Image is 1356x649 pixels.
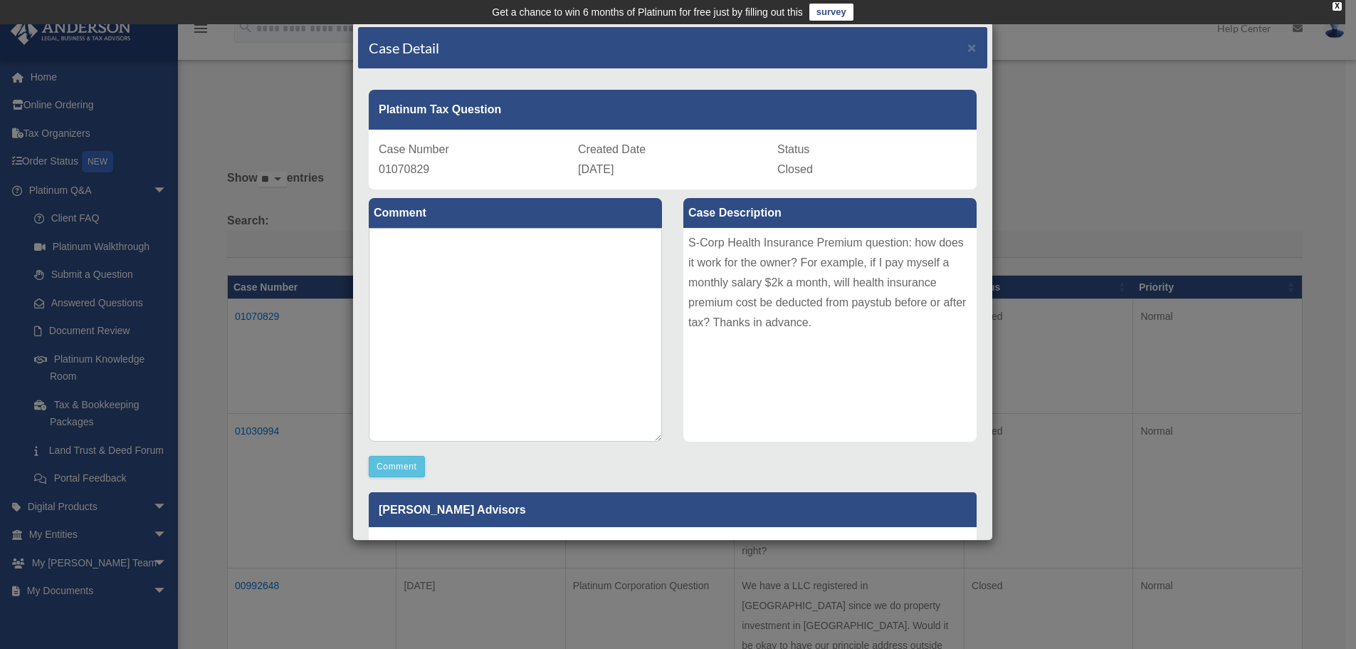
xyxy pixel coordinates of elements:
label: Comment [369,198,662,228]
a: survey [809,4,853,21]
button: Comment [369,456,425,477]
h4: Case Detail [369,38,439,58]
div: S-Corp Health Insurance Premium question: how does it work for the owner? For example, if I pay m... [683,228,977,442]
label: Case Description [683,198,977,228]
button: Close [967,40,977,55]
span: Closed [777,163,813,175]
p: [PERSON_NAME] Advisors [369,492,977,527]
span: × [967,39,977,56]
div: Platinum Tax Question [369,90,977,130]
span: Case Number [379,143,449,155]
span: 01070829 [379,163,429,175]
span: [DATE] [578,163,614,175]
span: Status [777,143,809,155]
div: Get a chance to win 6 months of Platinum for free just by filling out this [492,4,803,21]
span: Created Date [578,143,646,155]
div: close [1333,2,1342,11]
